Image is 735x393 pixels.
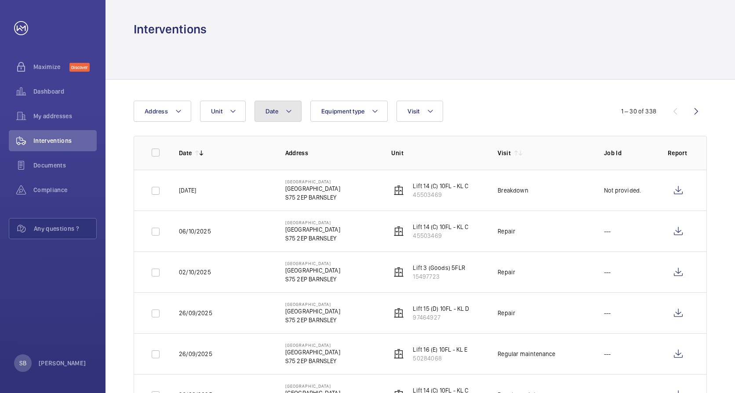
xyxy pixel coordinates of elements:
p: [PERSON_NAME] [39,359,86,368]
p: S75 2EP BARNSLEY [285,316,340,324]
p: 26/09/2025 [179,309,212,317]
button: Address [134,101,191,122]
p: [GEOGRAPHIC_DATA] [285,383,340,389]
p: [GEOGRAPHIC_DATA] [285,302,340,307]
div: Regular maintenance [498,349,555,358]
div: Repair [498,227,515,236]
p: --- [604,309,611,317]
p: [GEOGRAPHIC_DATA] [285,184,340,193]
p: Job Id [604,149,654,157]
p: Report [668,149,689,157]
p: SB [19,359,26,368]
p: Not provided. [604,186,641,195]
div: Breakdown [498,186,528,195]
span: Interventions [33,136,97,145]
span: Documents [33,161,97,170]
span: Unit [211,108,222,115]
p: 50284068 [413,354,467,363]
p: 26/09/2025 [179,349,212,358]
p: [GEOGRAPHIC_DATA] [285,261,340,266]
p: Date [179,149,192,157]
span: Compliance [33,186,97,194]
span: Discover [69,63,90,72]
span: My addresses [33,112,97,120]
p: [GEOGRAPHIC_DATA] [285,342,340,348]
p: Lift 15 (D) 10FL - KL D [413,304,469,313]
p: [DATE] [179,186,196,195]
div: 1 – 30 of 338 [621,107,656,116]
p: [GEOGRAPHIC_DATA] [285,179,340,184]
img: elevator.svg [393,267,404,277]
p: 97464927 [413,313,469,322]
p: S75 2EP BARNSLEY [285,357,340,365]
p: --- [604,268,611,277]
img: elevator.svg [393,226,404,237]
span: Visit [408,108,419,115]
p: Lift 16 (E) 10FL - KL E [413,345,467,354]
p: [GEOGRAPHIC_DATA] [285,220,340,225]
div: Repair [498,309,515,317]
p: 45503469 [413,190,468,199]
p: S75 2EP BARNSLEY [285,275,340,284]
p: --- [604,349,611,358]
p: Lift 3 (Goods) 5FLR [413,263,465,272]
button: Unit [200,101,246,122]
p: 15497723 [413,272,465,281]
h1: Interventions [134,21,207,37]
p: Unit [391,149,484,157]
p: [GEOGRAPHIC_DATA] [285,307,340,316]
span: Dashboard [33,87,97,96]
span: Address [145,108,168,115]
button: Visit [397,101,443,122]
p: S75 2EP BARNSLEY [285,234,340,243]
p: S75 2EP BARNSLEY [285,193,340,202]
span: Maximize [33,62,69,71]
img: elevator.svg [393,308,404,318]
p: [GEOGRAPHIC_DATA] [285,348,340,357]
p: 06/10/2025 [179,227,211,236]
img: elevator.svg [393,185,404,196]
p: [GEOGRAPHIC_DATA] [285,225,340,234]
span: Any questions ? [34,224,96,233]
img: elevator.svg [393,349,404,359]
button: Equipment type [310,101,388,122]
p: 45503469 [413,231,468,240]
p: --- [604,227,611,236]
p: 02/10/2025 [179,268,211,277]
p: Visit [498,149,511,157]
p: Lift 14 (C) 10FL - KL C [413,182,468,190]
p: Address [285,149,378,157]
button: Date [255,101,302,122]
div: Repair [498,268,515,277]
p: Lift 14 (C) 10FL - KL C [413,222,468,231]
p: [GEOGRAPHIC_DATA] [285,266,340,275]
span: Equipment type [321,108,365,115]
span: Date [266,108,278,115]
